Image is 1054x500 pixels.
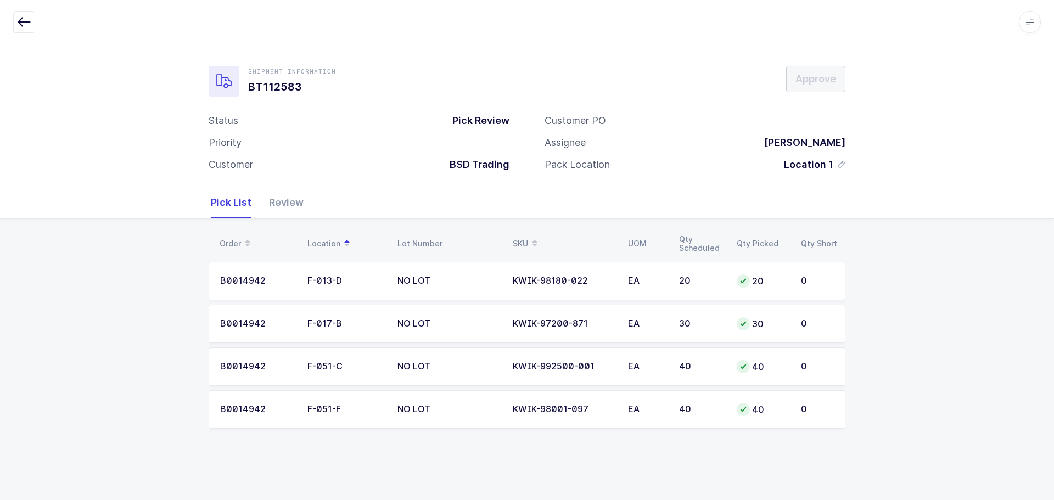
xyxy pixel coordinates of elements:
[795,72,836,86] span: Approve
[307,234,384,253] div: Location
[628,362,666,372] div: EA
[513,405,615,414] div: KWIK-98001-097
[628,319,666,329] div: EA
[248,78,336,95] h1: BT112583
[209,136,242,149] div: Priority
[397,405,500,414] div: NO LOT
[679,276,724,286] div: 20
[513,319,615,329] div: KWIK-97200-871
[737,360,788,373] div: 40
[397,239,500,248] div: Lot Number
[679,235,724,252] div: Qty Scheduled
[545,158,610,171] div: Pack Location
[628,276,666,286] div: EA
[628,405,666,414] div: EA
[801,362,834,372] div: 0
[784,158,845,171] button: Location 1
[737,317,788,330] div: 30
[307,319,384,329] div: F-017-B
[397,276,500,286] div: NO LOT
[248,67,336,76] div: Shipment Information
[220,319,294,329] div: B0014942
[679,362,724,372] div: 40
[220,234,294,253] div: Order
[737,239,788,248] div: Qty Picked
[545,136,586,149] div: Assignee
[307,276,384,286] div: F-013-D
[220,405,294,414] div: B0014942
[441,158,509,171] div: BSD Trading
[755,136,845,149] div: [PERSON_NAME]
[397,362,500,372] div: NO LOT
[801,405,834,414] div: 0
[220,276,294,286] div: B0014942
[513,362,615,372] div: KWIK-992500-001
[679,319,724,329] div: 30
[786,66,845,92] button: Approve
[307,405,384,414] div: F-051-F
[801,239,839,248] div: Qty Short
[784,158,833,171] span: Location 1
[628,239,666,248] div: UOM
[737,274,788,288] div: 20
[679,405,724,414] div: 40
[211,187,260,218] div: Pick List
[209,158,253,171] div: Customer
[513,276,615,286] div: KWIK-98180-022
[513,234,615,253] div: SKU
[801,319,834,329] div: 0
[444,114,509,127] div: Pick Review
[397,319,500,329] div: NO LOT
[801,276,834,286] div: 0
[737,403,788,416] div: 40
[545,114,606,127] div: Customer PO
[220,362,294,372] div: B0014942
[260,187,304,218] div: Review
[307,362,384,372] div: F-051-C
[209,114,238,127] div: Status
